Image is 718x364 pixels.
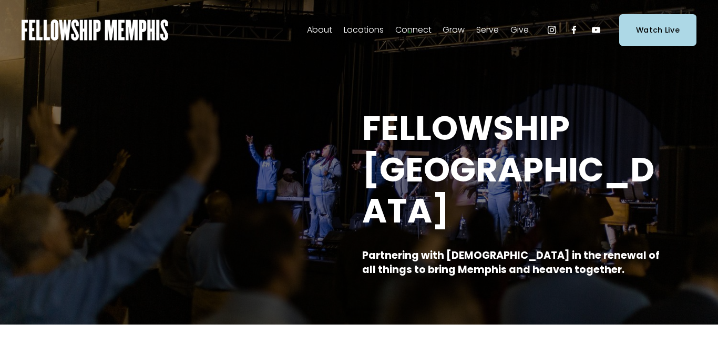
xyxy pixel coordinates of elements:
a: folder dropdown [510,22,529,38]
a: folder dropdown [476,22,499,38]
a: folder dropdown [443,22,465,38]
span: Give [510,23,529,38]
span: Grow [443,23,465,38]
a: folder dropdown [307,22,332,38]
img: Fellowship Memphis [22,19,168,41]
a: folder dropdown [344,22,384,38]
a: YouTube [591,25,601,35]
span: About [307,23,332,38]
a: folder dropdown [395,22,432,38]
span: Locations [344,23,384,38]
span: Serve [476,23,499,38]
strong: FELLOWSHIP [GEOGRAPHIC_DATA] [362,105,654,235]
a: Facebook [569,25,579,35]
a: Instagram [547,25,557,35]
span: Connect [395,23,432,38]
strong: Partnering with [DEMOGRAPHIC_DATA] in the renewal of all things to bring Memphis and heaven toget... [362,248,662,277]
a: Watch Live [619,14,696,45]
